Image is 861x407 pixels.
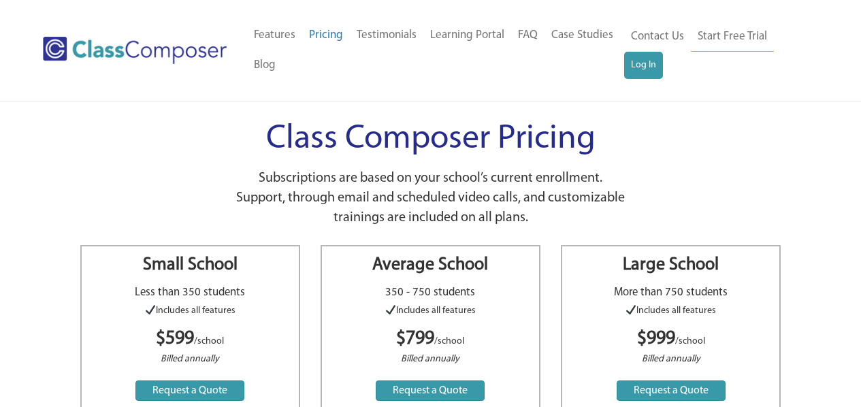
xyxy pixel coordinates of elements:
[216,169,646,228] p: Subscriptions are based on your school’s current enrollment. Support, through email and scheduled...
[576,325,766,353] p: /school
[247,50,282,80] a: Blog
[642,354,700,364] i: Billed annually
[336,284,525,301] p: 350 - 750 students
[576,284,766,301] p: More than 750 students
[247,20,624,80] nav: Header Menu
[624,52,663,79] a: Log In
[161,354,219,364] i: Billed annually
[423,20,511,50] a: Learning Portal
[545,20,620,50] a: Case Studies
[336,253,525,278] h3: Average School
[336,325,525,353] p: /school
[624,22,691,52] a: Contact Us
[376,380,485,401] a: Request a Quote
[95,304,285,318] p: Includes all features
[247,20,302,50] a: Features
[634,385,709,396] span: Request a Quote
[95,253,285,278] h3: Small School
[146,305,155,314] img: ✔
[302,20,350,50] a: Pricing
[626,305,636,314] img: ✔
[152,385,227,396] span: Request a Quote
[576,253,766,278] h3: Large School
[691,22,774,52] a: Start Free Trial
[350,20,423,50] a: Testimonials
[156,329,194,348] b: $599
[135,380,244,401] a: Request a Quote
[401,354,459,364] i: Billed annually
[95,284,285,301] p: Less than 350 students
[266,122,596,157] span: Class Composer Pricing
[637,329,675,348] b: $999
[624,22,808,79] nav: Header Menu
[336,304,525,318] p: Includes all features
[576,304,766,318] p: Includes all features
[396,329,434,348] b: $799
[393,385,468,396] span: Request a Quote
[617,380,726,401] a: Request a Quote
[386,305,395,314] img: ✔
[43,37,227,64] img: Class Composer
[511,20,545,50] a: FAQ
[95,325,285,353] p: /school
